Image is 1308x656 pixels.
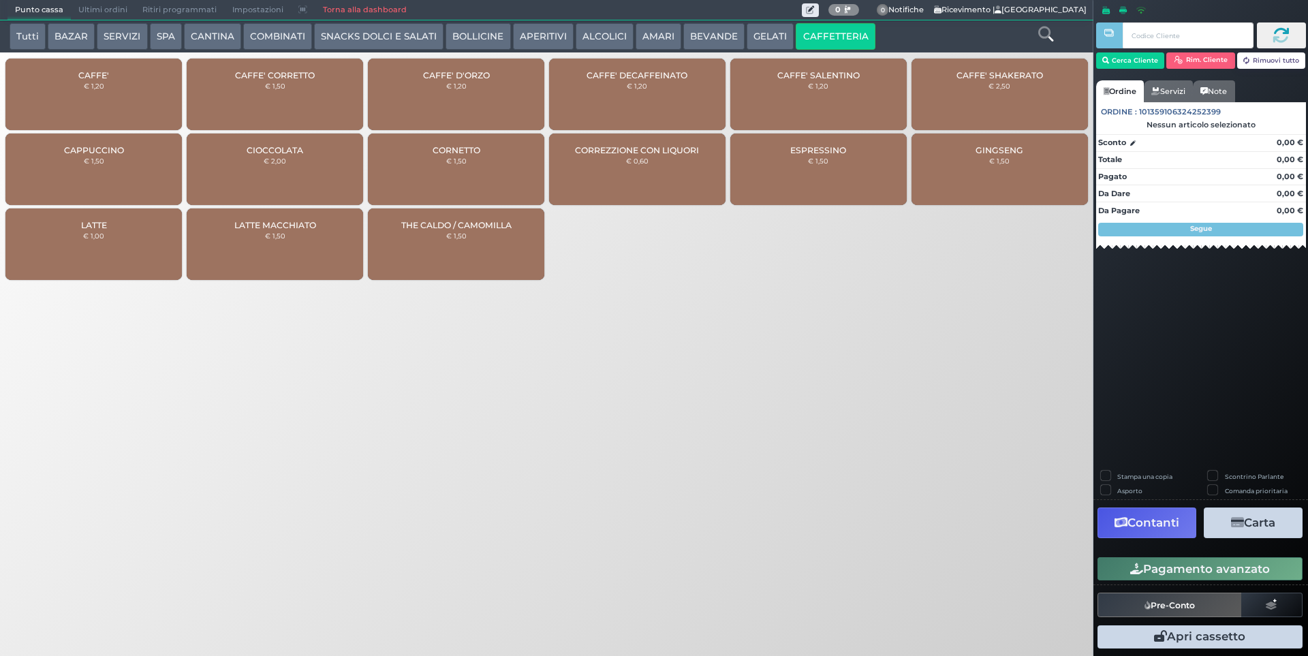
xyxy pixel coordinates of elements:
a: Note [1193,80,1234,102]
small: € 1,50 [989,157,1010,165]
button: SNACKS DOLCI E SALATI [314,23,443,50]
span: 101359106324252399 [1139,106,1221,118]
span: CORNETTO [433,145,480,155]
label: Comanda prioritaria [1225,486,1288,495]
span: CAFFE' D'ORZO [423,70,490,80]
strong: Totale [1098,155,1122,164]
button: Carta [1204,507,1303,538]
button: BEVANDE [683,23,745,50]
button: Cerca Cliente [1096,52,1165,69]
small: € 1,20 [446,82,467,90]
small: € 1,00 [83,232,104,240]
button: Apri cassetto [1097,625,1303,649]
small: € 1,50 [446,232,467,240]
span: Ordine : [1101,106,1137,118]
strong: 0,00 € [1277,138,1303,147]
small: € 1,50 [84,157,104,165]
small: € 1,50 [446,157,467,165]
a: Ordine [1096,80,1144,102]
span: CIOCCOLATA [247,145,303,155]
small: € 1,20 [627,82,647,90]
button: APERITIVI [513,23,574,50]
button: Tutti [10,23,46,50]
span: ESPRESSINO [790,145,846,155]
button: SPA [150,23,182,50]
button: Pagamento avanzato [1097,557,1303,580]
span: THE CALDO / CAMOMILLA [401,220,512,230]
span: LATTE [81,220,107,230]
small: € 2,00 [264,157,286,165]
b: 0 [835,5,841,14]
span: 0 [877,4,889,16]
small: € 2,50 [988,82,1010,90]
button: Rim. Cliente [1166,52,1235,69]
span: CAFFE' CORRETTO [235,70,315,80]
span: CAFFE' SALENTINO [777,70,860,80]
small: € 1,20 [808,82,828,90]
a: Torna alla dashboard [315,1,414,20]
button: Contanti [1097,507,1196,538]
button: ALCOLICI [576,23,634,50]
button: BAZAR [48,23,95,50]
strong: 0,00 € [1277,155,1303,164]
span: LATTE MACCHIATO [234,220,316,230]
div: Nessun articolo selezionato [1096,120,1306,129]
span: CAPPUCCINO [64,145,124,155]
small: € 1,50 [808,157,828,165]
span: CAFFE' SHAKERATO [956,70,1043,80]
button: BOLLICINE [446,23,510,50]
span: Ritiri programmati [135,1,224,20]
label: Scontrino Parlante [1225,472,1283,481]
button: Pre-Conto [1097,593,1242,617]
small: € 1,20 [84,82,104,90]
strong: Da Pagare [1098,206,1140,215]
label: Stampa una copia [1117,472,1172,481]
span: GINGSENG [976,145,1023,155]
input: Codice Cliente [1123,22,1253,48]
strong: 0,00 € [1277,206,1303,215]
button: AMARI [636,23,681,50]
button: CAFFETTERIA [796,23,875,50]
strong: Pagato [1098,172,1127,181]
span: Ultimi ordini [71,1,135,20]
button: Rimuovi tutto [1237,52,1306,69]
span: Impostazioni [225,1,291,20]
strong: 0,00 € [1277,189,1303,198]
strong: Da Dare [1098,189,1130,198]
span: CORREZZIONE CON LIQUORI [575,145,699,155]
a: Servizi [1144,80,1193,102]
span: CAFFE' DECAFFEINATO [587,70,687,80]
label: Asporto [1117,486,1142,495]
button: COMBINATI [243,23,312,50]
strong: Segue [1190,224,1212,233]
span: CAFFE' [78,70,109,80]
strong: Sconto [1098,137,1126,149]
small: € 1,50 [265,82,285,90]
small: € 0,60 [626,157,649,165]
button: CANTINA [184,23,241,50]
button: GELATI [747,23,794,50]
button: SERVIZI [97,23,147,50]
small: € 1,50 [265,232,285,240]
strong: 0,00 € [1277,172,1303,181]
span: Punto cassa [7,1,71,20]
